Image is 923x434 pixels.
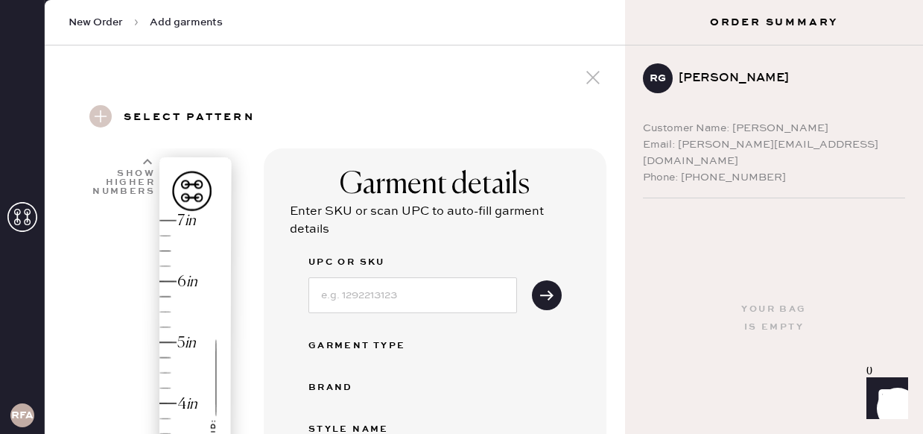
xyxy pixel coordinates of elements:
[308,337,428,355] div: Garment Type
[308,254,517,271] label: UPC or SKU
[308,277,517,313] input: e.g. 1292213123
[69,15,123,30] span: New Order
[650,73,666,84] h3: RG
[91,169,155,196] div: Show higher numbers
[124,105,255,130] h3: Select pattern
[290,203,580,239] div: Enter SKU or scan UPC to auto-fill garment details
[852,367,916,431] iframe: Front Chat
[308,379,428,397] div: Brand
[185,211,196,231] div: in
[150,15,223,30] span: Add garments
[643,169,905,186] div: Phone: [PHONE_NUMBER]
[741,301,806,336] div: Your bag is empty
[177,211,185,231] div: 7
[625,15,923,30] h3: Order Summary
[643,120,905,136] div: Customer Name: [PERSON_NAME]
[643,136,905,169] div: Email: [PERSON_NAME][EMAIL_ADDRESS][DOMAIN_NAME]
[679,69,893,87] div: [PERSON_NAME]
[11,410,34,421] h3: RFA
[340,167,530,203] div: Garment details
